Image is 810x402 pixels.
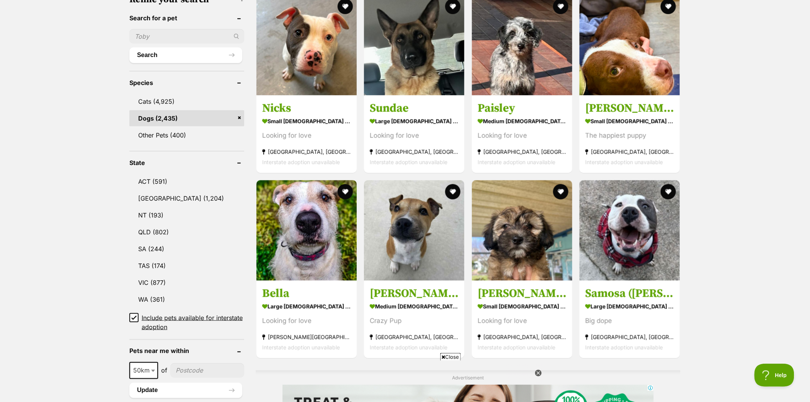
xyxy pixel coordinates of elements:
[446,184,461,199] button: favourite
[585,332,674,342] strong: [GEOGRAPHIC_DATA], [GEOGRAPHIC_DATA]
[129,383,242,398] button: Update
[585,131,674,141] div: The happiest puppy
[256,180,357,281] img: Bella - Staffordshire Bull Terrier x Staghound Dog
[661,184,676,199] button: favourite
[129,29,244,44] input: Toby
[370,286,459,301] h3: [PERSON_NAME]
[129,362,158,379] span: 50km
[580,180,680,281] img: Samosa (Sammy) - American Bulldog
[478,332,567,342] strong: [GEOGRAPHIC_DATA], [GEOGRAPHIC_DATA]
[585,159,663,165] span: Interstate adoption unavailable
[580,281,680,358] a: Samosa ([PERSON_NAME]) large [DEMOGRAPHIC_DATA] Dog Big dope [GEOGRAPHIC_DATA], [GEOGRAPHIC_DATA]...
[370,316,459,326] div: Crazy Pup
[478,301,567,312] strong: small [DEMOGRAPHIC_DATA] Dog
[370,147,459,157] strong: [GEOGRAPHIC_DATA], [GEOGRAPHIC_DATA]
[478,159,555,165] span: Interstate adoption unavailable
[129,258,244,274] a: TAS (174)
[478,316,567,326] div: Looking for love
[262,301,351,312] strong: large [DEMOGRAPHIC_DATA] Dog
[262,332,351,342] strong: [PERSON_NAME][GEOGRAPHIC_DATA]
[129,79,244,86] header: Species
[262,116,351,127] strong: small [DEMOGRAPHIC_DATA] Dog
[170,363,244,378] input: postcode
[585,116,674,127] strong: small [DEMOGRAPHIC_DATA] Dog
[129,275,244,291] a: VIC (877)
[585,147,674,157] strong: [GEOGRAPHIC_DATA], [GEOGRAPHIC_DATA]
[370,301,459,312] strong: medium [DEMOGRAPHIC_DATA] Dog
[580,95,680,173] a: [PERSON_NAME] small [DEMOGRAPHIC_DATA] Dog The happiest puppy [GEOGRAPHIC_DATA], [GEOGRAPHIC_DATA...
[364,281,464,358] a: [PERSON_NAME] medium [DEMOGRAPHIC_DATA] Dog Crazy Pup [GEOGRAPHIC_DATA], [GEOGRAPHIC_DATA] Inters...
[472,281,572,358] a: [PERSON_NAME] small [DEMOGRAPHIC_DATA] Dog Looking for love [GEOGRAPHIC_DATA], [GEOGRAPHIC_DATA] ...
[370,332,459,342] strong: [GEOGRAPHIC_DATA], [GEOGRAPHIC_DATA]
[129,313,244,332] a: Include pets available for interstate adoption
[440,353,461,361] span: Close
[161,366,167,375] span: of
[478,131,567,141] div: Looking for love
[262,101,351,116] h3: Nicks
[129,207,244,223] a: NT (193)
[370,116,459,127] strong: large [DEMOGRAPHIC_DATA] Dog
[472,180,572,281] img: Sonny - Maltese Terrier Dog
[262,147,351,157] strong: [GEOGRAPHIC_DATA], [GEOGRAPHIC_DATA]
[129,241,244,257] a: SA (244)
[262,344,340,351] span: Interstate adoption unavailable
[370,344,447,351] span: Interstate adoption unavailable
[364,95,464,173] a: Sundae large [DEMOGRAPHIC_DATA] Dog Looking for love [GEOGRAPHIC_DATA], [GEOGRAPHIC_DATA] Interst...
[478,344,555,351] span: Interstate adoption unavailable
[129,224,244,240] a: QLD (802)
[472,95,572,173] a: Paisley medium [DEMOGRAPHIC_DATA] Dog Looking for love [GEOGRAPHIC_DATA], [GEOGRAPHIC_DATA] Inter...
[130,365,157,376] span: 50km
[478,101,567,116] h3: Paisley
[585,344,663,351] span: Interstate adoption unavailable
[478,286,567,301] h3: [PERSON_NAME]
[754,364,795,387] iframe: Help Scout Beacon - Open
[370,159,447,165] span: Interstate adoption unavailable
[129,15,244,21] header: Search for a pet
[370,101,459,116] h3: Sundae
[266,364,544,398] iframe: Advertisement
[338,184,353,199] button: favourite
[585,301,674,312] strong: large [DEMOGRAPHIC_DATA] Dog
[129,110,244,126] a: Dogs (2,435)
[129,173,244,190] a: ACT (591)
[142,313,244,332] span: Include pets available for interstate adoption
[364,180,464,281] img: Cecil - Staffordshire Bull Terrier Dog
[129,348,244,355] header: Pets near me within
[370,131,459,141] div: Looking for love
[129,93,244,109] a: Cats (4,925)
[262,286,351,301] h3: Bella
[256,95,357,173] a: Nicks small [DEMOGRAPHIC_DATA] Dog Looking for love [GEOGRAPHIC_DATA], [GEOGRAPHIC_DATA] Intersta...
[553,184,568,199] button: favourite
[262,131,351,141] div: Looking for love
[129,47,242,63] button: Search
[129,127,244,143] a: Other Pets (400)
[129,291,244,307] a: WA (361)
[478,147,567,157] strong: [GEOGRAPHIC_DATA], [GEOGRAPHIC_DATA]
[478,116,567,127] strong: medium [DEMOGRAPHIC_DATA] Dog
[129,159,244,166] header: State
[262,159,340,165] span: Interstate adoption unavailable
[585,316,674,326] div: Big dope
[256,281,357,358] a: Bella large [DEMOGRAPHIC_DATA] Dog Looking for love [PERSON_NAME][GEOGRAPHIC_DATA] Interstate ado...
[585,101,674,116] h3: [PERSON_NAME]
[129,190,244,206] a: [GEOGRAPHIC_DATA] (1,204)
[262,316,351,326] div: Looking for love
[585,286,674,301] h3: Samosa ([PERSON_NAME])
